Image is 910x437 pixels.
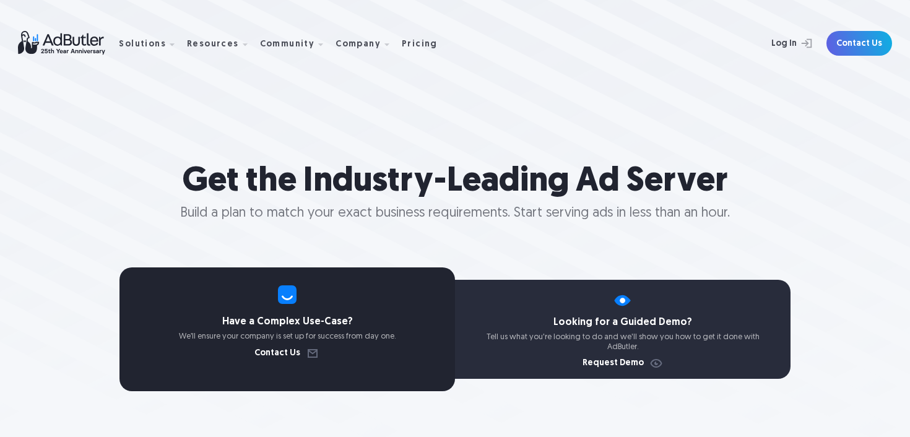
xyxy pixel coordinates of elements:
a: Pricing [402,38,448,49]
h4: Looking for a Guided Demo? [455,318,791,327]
a: Log In [739,31,819,56]
p: We’ll ensure your company is set up for success from day one. [119,332,455,342]
div: Solutions [119,40,166,49]
a: Contact Us [826,31,892,56]
p: Tell us what you're looking to do and we'll show you how to get it done with AdButler. [455,332,791,352]
a: Request Demo [583,359,664,368]
h4: Have a Complex Use-Case? [119,317,455,327]
div: Solutions [119,24,184,63]
div: Resources [187,40,239,49]
div: Company [336,40,381,49]
div: Community [260,40,315,49]
div: Company [336,24,399,63]
div: Resources [187,24,258,63]
a: Contact Us [254,349,320,358]
div: Community [260,24,334,63]
div: Pricing [402,40,438,49]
